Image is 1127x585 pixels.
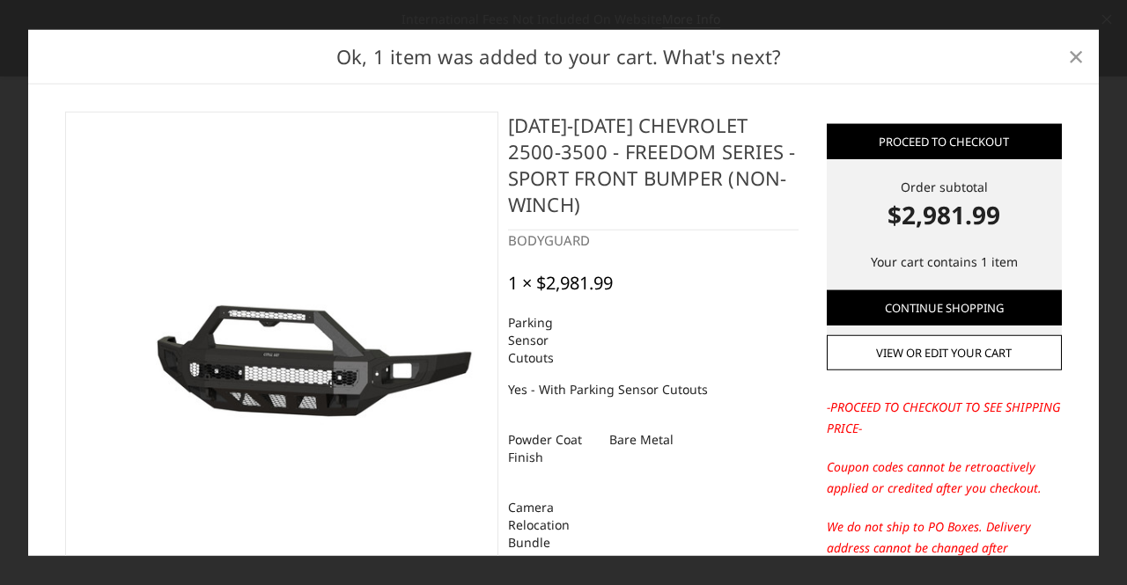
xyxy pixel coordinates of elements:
[827,124,1062,159] a: Proceed to checkout
[827,252,1062,273] p: Your cart contains 1 item
[1039,501,1127,585] iframe: Chat Widget
[827,290,1062,325] a: Continue Shopping
[827,178,1062,233] div: Order subtotal
[1068,37,1084,75] span: ×
[508,112,799,230] h4: [DATE]-[DATE] Chevrolet 2500-3500 - Freedom Series - Sport Front Bumper (non-winch)
[827,397,1062,439] p: -PROCEED TO CHECKOUT TO SEE SHIPPING PRICE-
[508,230,799,251] div: BODYGUARD
[609,423,674,455] dd: Bare Metal
[827,335,1062,370] a: View or edit your cart
[76,279,489,472] img: 2024-2025 Chevrolet 2500-3500 - Freedom Series - Sport Front Bumper (non-winch)
[56,41,1062,70] h2: Ok, 1 item was added to your cart. What's next?
[508,423,596,472] dt: Powder Coat Finish
[1062,42,1090,70] a: Close
[508,373,708,405] dd: Yes - With Parking Sensor Cutouts
[508,491,596,558] dt: Camera Relocation Bundle
[508,272,613,293] div: 1 × $2,981.99
[827,196,1062,233] strong: $2,981.99
[508,306,596,373] dt: Parking Sensor Cutouts
[827,457,1062,499] p: Coupon codes cannot be retroactively applied or credited after you checkout.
